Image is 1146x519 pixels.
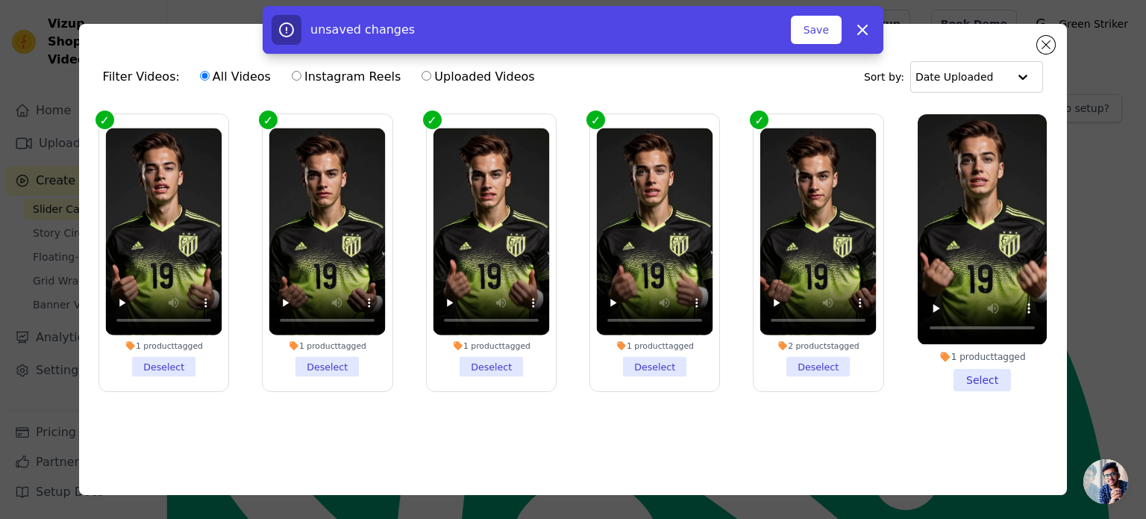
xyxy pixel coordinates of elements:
div: 1 product tagged [433,341,549,352]
div: 1 product tagged [105,341,222,352]
div: Open chat [1083,459,1128,504]
div: Sort by: [864,61,1044,93]
div: 2 products tagged [760,341,877,352]
label: Instagram Reels [291,67,401,87]
label: All Videos [199,67,272,87]
div: 1 product tagged [918,351,1047,363]
div: 1 product tagged [597,341,713,352]
label: Uploaded Videos [421,67,535,87]
span: unsaved changes [310,22,415,37]
div: Filter Videos: [103,60,543,94]
div: 1 product tagged [269,341,386,352]
button: Save [791,16,842,44]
